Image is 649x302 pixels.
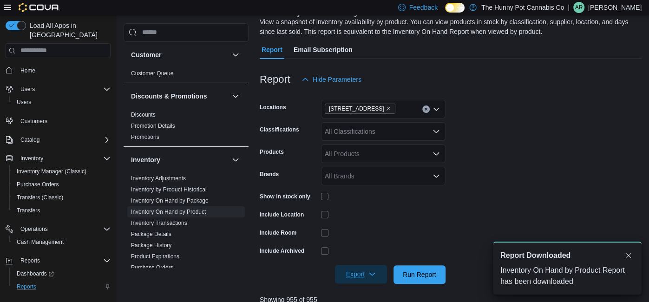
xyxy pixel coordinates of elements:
[260,148,284,156] label: Products
[131,70,173,77] a: Customer Queue
[131,175,186,182] a: Inventory Adjustments
[131,253,179,260] a: Product Expirations
[9,191,114,204] button: Transfers (Classic)
[13,192,111,203] span: Transfers (Classic)
[17,134,43,145] button: Catalog
[262,40,282,59] span: Report
[20,225,48,233] span: Operations
[313,75,361,84] span: Hide Parameters
[9,236,114,249] button: Cash Management
[2,133,114,146] button: Catalog
[433,105,440,113] button: Open list of options
[124,109,249,146] div: Discounts & Promotions
[17,194,63,201] span: Transfers (Classic)
[17,181,59,188] span: Purchase Orders
[131,50,161,59] h3: Customer
[131,133,159,141] span: Promotions
[325,104,396,114] span: 2591 Yonge St
[9,96,114,109] button: Users
[13,97,111,108] span: Users
[131,155,228,164] button: Inventory
[131,242,171,249] a: Package History
[17,116,51,127] a: Customers
[2,114,114,128] button: Customers
[9,178,114,191] button: Purchase Orders
[131,186,207,193] a: Inventory by Product Historical
[260,17,637,37] div: View a snapshot of inventory availability by product. You can view products in stock by classific...
[445,3,465,13] input: Dark Mode
[393,265,446,284] button: Run Report
[17,223,111,235] span: Operations
[131,50,228,59] button: Customer
[13,179,111,190] span: Purchase Orders
[9,267,114,280] a: Dashboards
[131,112,156,118] a: Discounts
[131,155,160,164] h3: Inventory
[230,91,241,102] button: Discounts & Promotions
[2,254,114,267] button: Reports
[131,92,207,101] h3: Discounts & Promotions
[13,179,63,190] a: Purchase Orders
[17,65,111,76] span: Home
[9,280,114,293] button: Reports
[131,220,187,226] a: Inventory Transactions
[124,173,249,299] div: Inventory
[568,2,570,13] p: |
[500,265,634,287] div: Inventory On Hand by Product Report has been downloaded
[26,21,111,39] span: Load All Apps in [GEOGRAPHIC_DATA]
[409,3,438,12] span: Feedback
[481,2,564,13] p: The Hunny Pot Cannabis Co
[433,150,440,158] button: Open list of options
[623,250,634,261] button: Dismiss toast
[2,152,114,165] button: Inventory
[433,128,440,135] button: Open list of options
[260,193,310,200] label: Show in stock only
[260,104,286,111] label: Locations
[341,265,381,283] span: Export
[17,65,39,76] a: Home
[131,231,171,237] a: Package Details
[131,264,173,271] a: Purchase Orders
[230,154,241,165] button: Inventory
[260,74,290,85] h3: Report
[131,134,159,140] a: Promotions
[422,105,430,113] button: Clear input
[17,84,39,95] button: Users
[2,83,114,96] button: Users
[17,223,52,235] button: Operations
[17,283,36,290] span: Reports
[131,197,209,204] a: Inventory On Hand by Package
[260,211,304,218] label: Include Location
[2,223,114,236] button: Operations
[13,268,111,279] span: Dashboards
[20,155,43,162] span: Inventory
[131,209,206,215] a: Inventory On Hand by Product
[386,106,391,112] button: Remove 2591 Yonge St from selection in this group
[131,230,171,238] span: Package Details
[17,153,47,164] button: Inventory
[260,171,279,178] label: Brands
[13,236,67,248] a: Cash Management
[335,265,387,283] button: Export
[13,236,111,248] span: Cash Management
[9,204,114,217] button: Transfers
[2,64,114,77] button: Home
[500,250,634,261] div: Notification
[17,207,40,214] span: Transfers
[131,208,206,216] span: Inventory On Hand by Product
[19,3,60,12] img: Cova
[588,2,642,13] p: [PERSON_NAME]
[294,40,353,59] span: Email Subscription
[17,270,54,277] span: Dashboards
[13,97,35,108] a: Users
[329,104,384,113] span: [STREET_ADDRESS]
[13,281,111,292] span: Reports
[124,68,249,83] div: Customer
